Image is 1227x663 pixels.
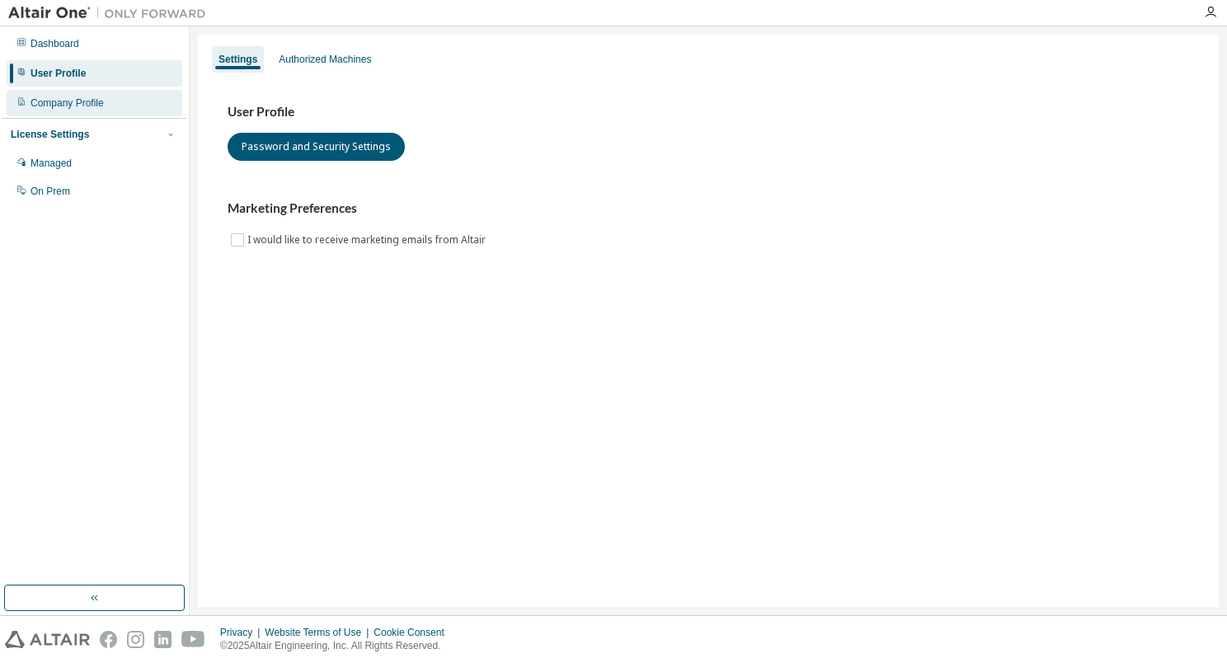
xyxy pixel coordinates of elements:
[127,631,144,648] img: instagram.svg
[8,5,214,21] img: Altair One
[220,639,454,653] p: © 2025 Altair Engineering, Inc. All Rights Reserved.
[31,37,79,50] div: Dashboard
[5,631,90,648] img: altair_logo.svg
[31,185,70,198] div: On Prem
[265,626,374,639] div: Website Terms of Use
[154,631,172,648] img: linkedin.svg
[279,53,371,66] div: Authorized Machines
[31,67,86,80] div: User Profile
[228,200,1189,217] h3: Marketing Preferences
[181,631,205,648] img: youtube.svg
[100,631,117,648] img: facebook.svg
[374,626,454,639] div: Cookie Consent
[220,626,265,639] div: Privacy
[219,53,257,66] div: Settings
[31,157,72,170] div: Managed
[228,104,1189,120] h3: User Profile
[228,133,405,161] button: Password and Security Settings
[31,96,104,110] div: Company Profile
[247,230,489,250] label: I would like to receive marketing emails from Altair
[11,128,89,141] div: License Settings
